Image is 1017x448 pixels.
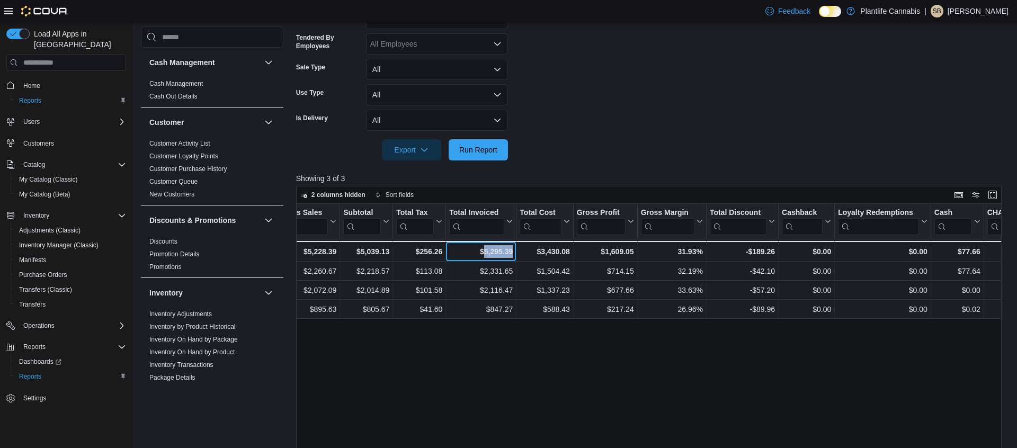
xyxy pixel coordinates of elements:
a: Customer Activity List [149,140,210,147]
div: -$89.96 [710,303,775,316]
button: Manifests [11,253,130,267]
div: $77.66 [934,245,980,258]
span: Catalog [23,160,45,169]
button: Discounts & Promotions [262,214,275,227]
button: All [366,59,508,80]
span: Promotions [149,263,182,271]
span: Customers [23,139,54,148]
div: $3,430.08 [520,245,569,258]
div: Cashback [782,208,823,218]
a: Inventory Transactions [149,361,213,369]
span: My Catalog (Classic) [15,173,126,186]
div: 31.93% [640,245,702,258]
div: $714.15 [577,265,634,277]
a: Customer Queue [149,178,198,185]
a: Reports [15,370,46,383]
div: $0.00 [934,284,980,297]
h3: Discounts & Promotions [149,215,236,226]
span: Reports [15,370,126,383]
a: My Catalog (Beta) [15,188,75,201]
button: Operations [2,318,130,333]
button: Run Report [449,139,508,160]
button: Gross Sales [279,208,336,235]
button: Transfers (Classic) [11,282,130,297]
button: Transfers [11,297,130,312]
div: $77.64 [934,265,980,277]
div: $256.26 [396,245,442,258]
p: Showing 3 of 3 [296,173,1009,184]
div: $217.24 [577,303,634,316]
button: 2 columns hidden [297,189,370,201]
div: Total Invoiced [449,208,504,235]
div: 33.63% [640,284,702,297]
a: My Catalog (Classic) [15,173,82,186]
div: 32.19% [640,265,702,277]
h3: Inventory [149,288,183,298]
div: $0.00 [782,265,831,277]
span: Settings [19,391,126,405]
div: $1,609.05 [577,245,634,258]
span: Customers [19,137,126,150]
div: $805.67 [343,303,389,316]
div: $0.00 [782,303,831,316]
button: Catalog [19,158,49,171]
button: Subtotal [343,208,389,235]
button: Catalog [2,157,130,172]
div: Gross Profit [577,208,626,235]
div: $847.27 [449,303,513,316]
button: Customers [2,136,130,151]
span: Cash Out Details [149,92,198,101]
div: $2,218.57 [343,265,389,277]
a: Inventory On Hand by Product [149,348,235,356]
div: $41.60 [396,303,442,316]
span: Reports [19,372,41,381]
div: Total Tax [396,208,434,235]
div: Cash [934,208,972,235]
a: Discounts [149,238,177,245]
a: Home [19,79,44,92]
h3: Cash Management [149,57,215,68]
span: Dashboards [19,357,61,366]
button: Export [382,139,441,160]
button: My Catalog (Beta) [11,187,130,202]
div: Gross Profit [577,208,626,218]
a: Reports [15,94,46,107]
span: Export [388,139,435,160]
div: Total Cost [520,208,561,235]
label: Is Delivery [296,114,328,122]
button: Loyalty Redemptions [838,208,927,235]
span: Operations [19,319,126,332]
span: Inventory Manager (Classic) [19,241,99,249]
button: Users [2,114,130,129]
div: -$57.20 [710,284,775,297]
button: Cash Management [149,57,260,68]
span: New Customers [149,190,194,199]
a: Inventory Manager (Classic) [15,239,103,252]
span: Inventory by Product Historical [149,322,236,331]
a: Transfers [15,298,50,311]
button: Enter fullscreen [986,189,999,201]
span: Users [23,118,40,126]
button: Customer [262,116,275,129]
p: | [924,5,926,17]
div: Gross Margin [640,208,694,218]
span: Reports [23,343,46,351]
span: Reports [15,94,126,107]
span: Package Details [149,373,195,382]
button: Keyboard shortcuts [952,189,965,201]
span: Inventory On Hand by Package [149,335,238,344]
button: Reports [11,93,130,108]
label: Use Type [296,88,324,97]
div: $2,014.89 [343,284,389,297]
span: Operations [23,321,55,330]
span: Settings [23,394,46,402]
a: Package Details [149,374,195,381]
label: Tendered By Employees [296,33,362,50]
button: Inventory [149,288,260,298]
span: Transfers (Classic) [19,285,72,294]
div: Subtotal [343,208,381,218]
div: $1,337.23 [520,284,569,297]
span: Inventory Manager (Classic) [15,239,126,252]
span: My Catalog (Beta) [15,188,126,201]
